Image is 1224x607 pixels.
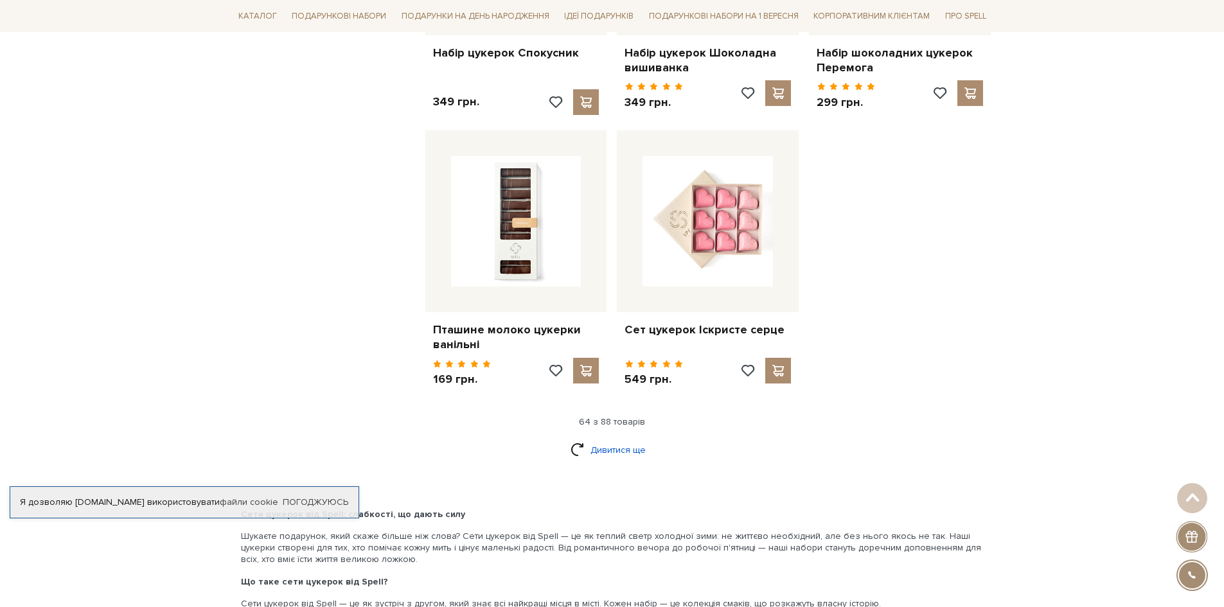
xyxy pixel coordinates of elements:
div: Я дозволяю [DOMAIN_NAME] використовувати [10,497,359,508]
a: Набір цукерок Спокусник [433,46,599,60]
div: 64 з 88 товарів [228,416,997,428]
a: Подарунки на День народження [396,6,554,26]
a: Пташине молоко цукерки ванільні [433,322,599,353]
p: 549 грн. [625,372,683,387]
a: Дивитися ще [571,439,654,461]
a: Ідеї подарунків [559,6,639,26]
p: 349 грн. [433,94,479,109]
a: Подарункові набори на 1 Вересня [644,5,804,27]
b: Сети цукерок від Spell: слабкості, що дають силу [241,509,465,520]
a: Каталог [233,6,282,26]
a: Про Spell [940,6,991,26]
a: Сет цукерок Іскристе серце [625,322,791,337]
a: файли cookie [220,497,278,507]
p: Шукаєте подарунок, який скаже більше ніж слова? Сети цукерок від Spell — це як теплий светр холод... [241,531,984,566]
a: Подарункові набори [287,6,391,26]
b: Що таке сети цукерок від Spell? [241,576,388,587]
p: 299 грн. [817,95,875,110]
a: Корпоративним клієнтам [808,5,935,27]
a: Набір цукерок Шоколадна вишиванка [625,46,791,76]
p: 169 грн. [433,372,492,387]
a: Набір шоколадних цукерок Перемога [817,46,983,76]
a: Погоджуюсь [283,497,348,508]
p: 349 грн. [625,95,683,110]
